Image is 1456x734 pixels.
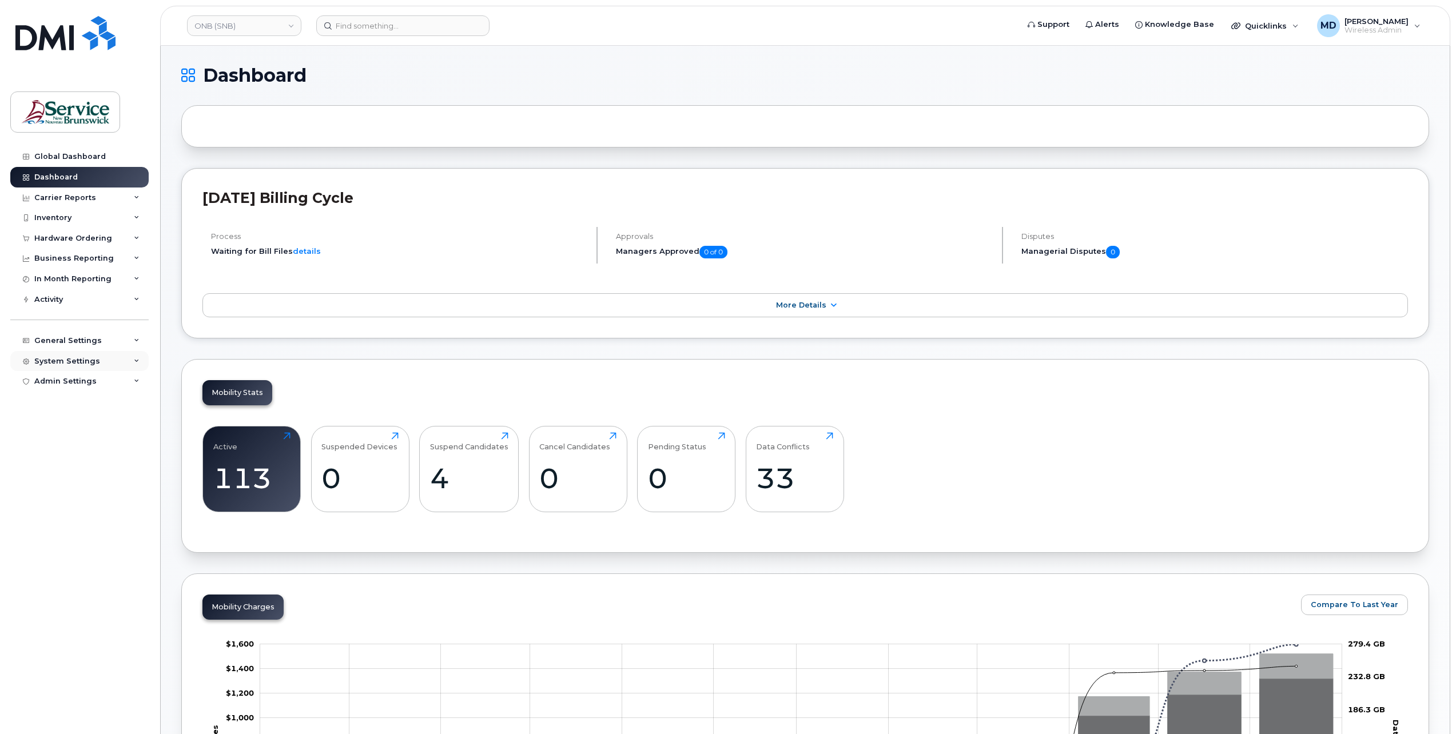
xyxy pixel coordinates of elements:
div: Data Conflicts [756,432,810,451]
li: Waiting for Bill Files [211,246,587,257]
tspan: $1,200 [226,688,254,697]
g: $0 [226,713,254,722]
h4: Disputes [1021,232,1408,241]
div: 113 [213,461,291,495]
a: Suspended Devices0 [321,432,399,505]
h2: [DATE] Billing Cycle [202,189,1408,206]
h5: Managers Approved [616,246,992,258]
tspan: $1,400 [226,664,254,673]
g: $0 [226,639,254,648]
div: Pending Status [648,432,706,451]
tspan: 186.3 GB [1348,705,1385,714]
h4: Approvals [616,232,992,241]
div: 0 [539,461,616,495]
div: 33 [756,461,833,495]
div: 0 [321,461,399,495]
span: More Details [776,301,826,309]
a: Suspend Candidates4 [430,432,508,505]
span: 0 of 0 [699,246,727,258]
div: Active [213,432,237,451]
a: Pending Status0 [648,432,725,505]
a: Active113 [213,432,291,505]
tspan: 279.4 GB [1348,639,1385,648]
a: Cancel Candidates0 [539,432,616,505]
div: Cancel Candidates [539,432,610,451]
div: 0 [648,461,725,495]
tspan: 232.8 GB [1348,672,1385,681]
button: Compare To Last Year [1301,595,1408,615]
a: details [293,246,321,256]
div: Suspended Devices [321,432,397,451]
h5: Managerial Disputes [1021,246,1408,258]
a: Data Conflicts33 [756,432,833,505]
tspan: $1,000 [226,713,254,722]
div: Suspend Candidates [430,432,508,451]
g: $0 [226,664,254,673]
tspan: $1,600 [226,639,254,648]
div: 4 [430,461,508,495]
span: Compare To Last Year [1311,599,1398,610]
h4: Process [211,232,587,241]
g: $0 [226,688,254,697]
span: Dashboard [203,67,307,84]
span: 0 [1106,246,1120,258]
